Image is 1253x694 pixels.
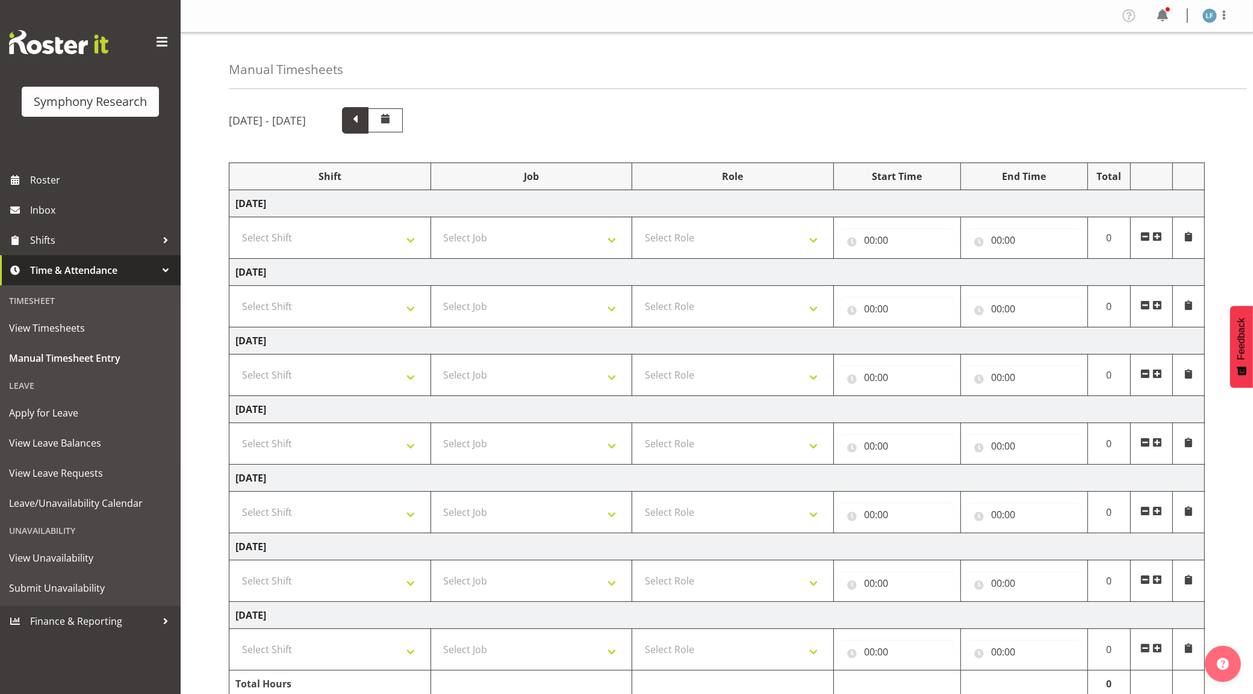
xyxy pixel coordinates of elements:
input: Click to select... [967,297,1081,321]
a: Submit Unavailability [3,573,178,603]
span: View Leave Balances [9,434,172,452]
td: 0 [1088,423,1130,465]
td: 0 [1088,629,1130,671]
td: [DATE] [229,190,1205,217]
span: Feedback [1236,318,1247,360]
span: Time & Attendance [30,261,157,279]
input: Click to select... [840,571,954,595]
span: Submit Unavailability [9,579,172,597]
div: Symphony Research [34,93,147,111]
img: help-xxl-2.png [1217,658,1229,670]
td: 0 [1088,560,1130,602]
input: Click to select... [840,297,954,321]
input: Click to select... [967,571,1081,595]
img: Rosterit website logo [9,30,108,54]
div: Shift [235,169,424,184]
td: [DATE] [229,327,1205,355]
h4: Manual Timesheets [229,63,343,76]
div: Job [437,169,626,184]
span: View Unavailability [9,549,172,567]
input: Click to select... [840,434,954,458]
input: Click to select... [840,365,954,389]
div: Unavailability [3,518,178,543]
span: Roster [30,171,175,189]
a: View Timesheets [3,313,178,343]
td: 0 [1088,286,1130,327]
td: [DATE] [229,396,1205,423]
input: Click to select... [967,640,1081,664]
a: Manual Timesheet Entry [3,343,178,373]
span: Inbox [30,201,175,219]
h5: [DATE] - [DATE] [229,114,306,127]
input: Click to select... [840,503,954,527]
div: End Time [967,169,1081,184]
td: [DATE] [229,533,1205,560]
a: View Leave Requests [3,458,178,488]
span: View Timesheets [9,319,172,337]
a: View Unavailability [3,543,178,573]
td: 0 [1088,217,1130,259]
div: Role [638,169,827,184]
img: lolo-fiaola1981.jpg [1202,8,1217,23]
span: View Leave Requests [9,464,172,482]
input: Click to select... [967,365,1081,389]
input: Click to select... [967,434,1081,458]
td: [DATE] [229,259,1205,286]
span: Manual Timesheet Entry [9,349,172,367]
div: Leave [3,373,178,398]
a: Leave/Unavailability Calendar [3,488,178,518]
span: Leave/Unavailability Calendar [9,494,172,512]
input: Click to select... [967,503,1081,527]
a: Apply for Leave [3,398,178,428]
a: View Leave Balances [3,428,178,458]
td: 0 [1088,492,1130,533]
input: Click to select... [967,228,1081,252]
td: 0 [1088,355,1130,396]
button: Feedback - Show survey [1230,306,1253,388]
input: Click to select... [840,640,954,664]
div: Total [1094,169,1124,184]
span: Finance & Reporting [30,612,157,630]
td: [DATE] [229,602,1205,629]
td: [DATE] [229,465,1205,492]
span: Shifts [30,231,157,249]
div: Start Time [840,169,954,184]
span: Apply for Leave [9,404,172,422]
div: Timesheet [3,288,178,313]
input: Click to select... [840,228,954,252]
